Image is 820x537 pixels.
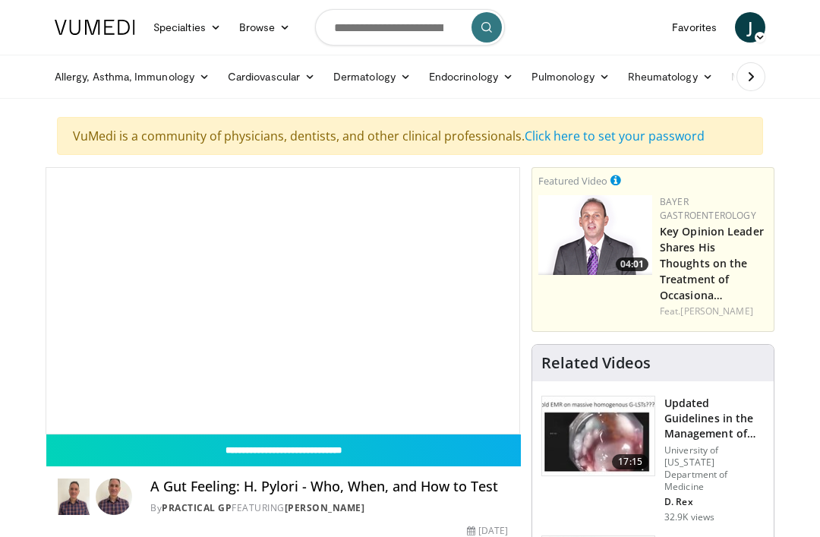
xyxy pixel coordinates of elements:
p: 32.9K views [664,511,714,523]
a: Endocrinology [420,62,522,92]
a: Rheumatology [619,62,722,92]
input: Search topics, interventions [315,9,505,46]
a: Bayer Gastroenterology [660,195,756,222]
a: Dermatology [324,62,420,92]
a: [PERSON_NAME] [680,305,752,317]
a: 04:01 [538,195,652,275]
h4: A Gut Feeling: H. Pylori - Who, When, and How to Test [150,479,508,495]
img: Avatar [96,479,132,515]
span: 04:01 [616,257,648,271]
div: By FEATURING [150,501,508,515]
small: Featured Video [538,174,607,188]
a: Pulmonology [522,62,619,92]
a: Browse [230,12,300,43]
a: Practical GP [162,501,232,514]
div: Feat. [660,305,768,318]
a: Favorites [663,12,726,43]
img: dfcfcb0d-b871-4e1a-9f0c-9f64970f7dd8.150x105_q85_crop-smart_upscale.jpg [542,396,654,475]
a: 17:15 Updated Guidelines in the Management of Large Colon Polyps: Inspecti… University of [US_STA... [541,396,765,523]
a: Key Opinion Leader Shares His Thoughts on the Treatment of Occasiona… [660,224,764,302]
img: Practical GP [58,479,90,515]
video-js: Video Player [46,168,519,434]
a: Click here to set your password [525,128,705,144]
p: University of [US_STATE] Department of Medicine [664,444,765,493]
h4: Related Videos [541,354,651,372]
img: VuMedi Logo [55,20,135,35]
a: [PERSON_NAME] [285,501,365,514]
a: J [735,12,765,43]
img: 9828b8df-38ad-4333-b93d-bb657251ca89.png.150x105_q85_crop-smart_upscale.png [538,195,652,275]
span: 17:15 [612,454,648,469]
h3: Updated Guidelines in the Management of Large Colon Polyps: Inspecti… [664,396,765,441]
a: Specialties [144,12,230,43]
p: D. Rex [664,496,765,508]
a: Allergy, Asthma, Immunology [46,62,219,92]
a: Cardiovascular [219,62,324,92]
div: VuMedi is a community of physicians, dentists, and other clinical professionals. [57,117,763,155]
